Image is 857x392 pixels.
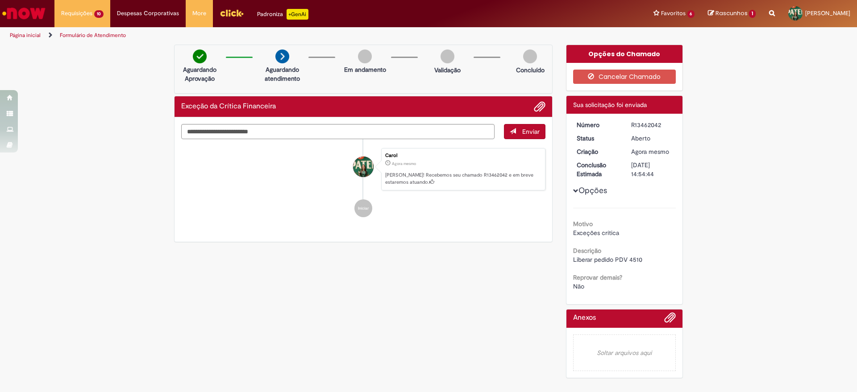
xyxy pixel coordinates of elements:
span: Agora mesmo [631,148,669,156]
button: Adicionar anexos [534,101,545,112]
img: ServiceNow [1,4,47,22]
img: img-circle-grey.png [358,50,372,63]
div: Carol [353,157,374,177]
em: Soltar arquivos aqui [573,334,676,371]
div: [DATE] 14:54:44 [631,161,673,178]
p: Aguardando Aprovação [178,65,221,83]
span: Rascunhos [716,9,748,17]
span: Exceções crítica [573,229,619,237]
h2: Exceção da Crítica Financeira Histórico de tíquete [181,103,276,111]
img: img-circle-grey.png [441,50,454,63]
div: Aberto [631,134,673,143]
a: Página inicial [10,32,41,39]
span: Requisições [61,9,92,18]
p: Aguardando atendimento [261,65,304,83]
span: More [192,9,206,18]
span: Despesas Corporativas [117,9,179,18]
img: img-circle-grey.png [523,50,537,63]
span: 6 [687,10,695,18]
p: Validação [434,66,461,74]
p: [PERSON_NAME]! Recebemos seu chamado R13462042 e em breve estaremos atuando. [385,172,541,186]
p: Concluído [516,66,545,74]
dt: Status [570,134,625,143]
button: Enviar [504,124,545,139]
li: Carol [181,148,545,191]
ul: Histórico de tíquete [181,139,545,227]
a: Formulário de Atendimento [60,32,126,39]
a: Rascunhos [708,9,756,18]
time: 29/08/2025 11:54:41 [392,161,416,166]
button: Cancelar Chamado [573,70,676,84]
dt: Conclusão Estimada [570,161,625,178]
button: Adicionar anexos [664,312,676,328]
dt: Número [570,120,625,129]
dt: Criação [570,147,625,156]
span: 10 [94,10,104,18]
b: Motivo [573,220,593,228]
div: Opções do Chamado [566,45,683,63]
span: Favoritos [661,9,686,18]
span: Agora mesmo [392,161,416,166]
textarea: Digite sua mensagem aqui... [181,124,495,139]
span: [PERSON_NAME] [805,9,850,17]
span: 1 [749,10,756,18]
div: Carol [385,153,541,158]
span: Enviar [522,128,540,136]
ul: Trilhas de página [7,27,565,44]
h2: Anexos [573,314,596,322]
p: Em andamento [344,65,386,74]
div: Padroniza [257,9,308,20]
b: Descrição [573,247,601,255]
div: R13462042 [631,120,673,129]
img: click_logo_yellow_360x200.png [220,6,244,20]
p: +GenAi [287,9,308,20]
b: Reprovar demais? [573,273,622,281]
span: Sua solicitação foi enviada [573,101,647,109]
span: Não [573,282,584,290]
span: Liberar pedido PDV 4510 [573,256,642,264]
img: check-circle-green.png [193,50,207,63]
img: arrow-next.png [275,50,289,63]
div: 29/08/2025 11:54:41 [631,147,673,156]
